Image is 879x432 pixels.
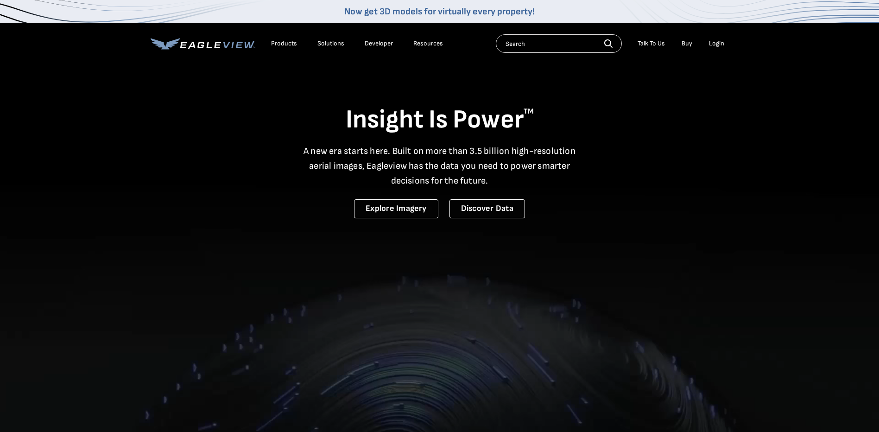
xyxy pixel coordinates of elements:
[317,39,344,48] div: Solutions
[413,39,443,48] div: Resources
[709,39,724,48] div: Login
[298,144,582,188] p: A new era starts here. Built on more than 3.5 billion high-resolution aerial images, Eagleview ha...
[638,39,665,48] div: Talk To Us
[524,107,534,116] sup: TM
[354,199,438,218] a: Explore Imagery
[344,6,535,17] a: Now get 3D models for virtually every property!
[271,39,297,48] div: Products
[449,199,525,218] a: Discover Data
[365,39,393,48] a: Developer
[682,39,692,48] a: Buy
[151,104,729,136] h1: Insight Is Power
[496,34,622,53] input: Search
